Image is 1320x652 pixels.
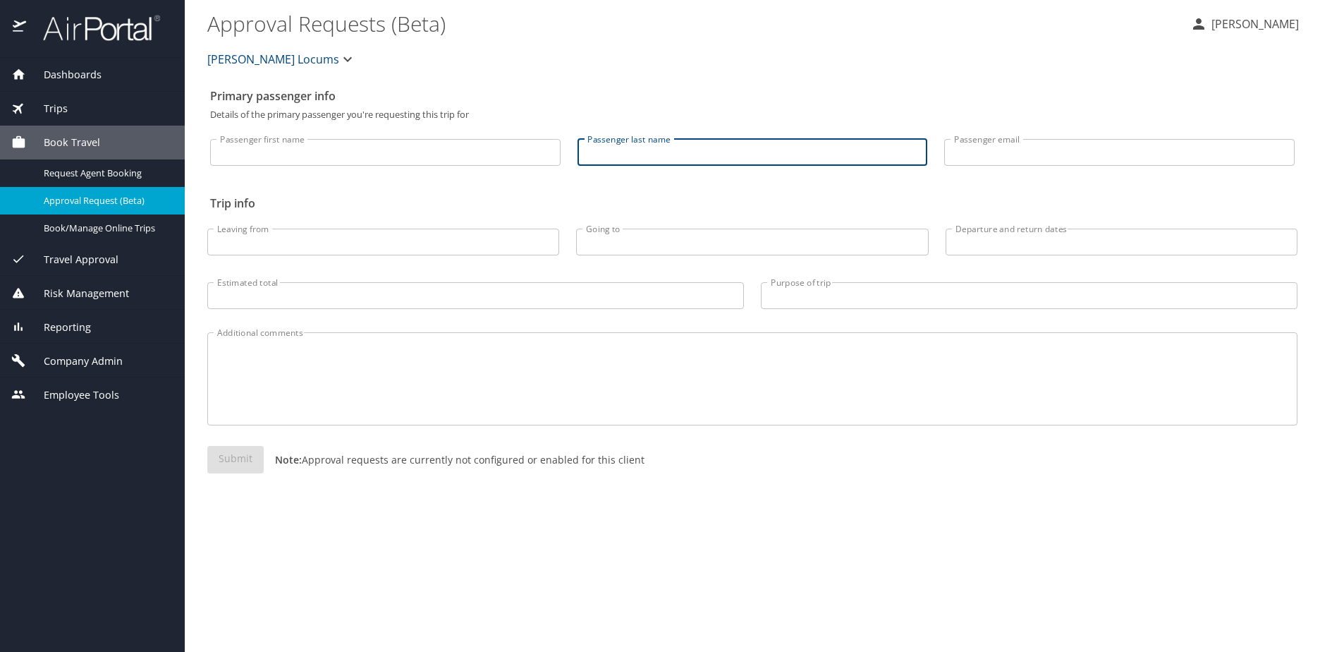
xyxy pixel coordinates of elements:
[207,49,339,69] span: [PERSON_NAME] Locums
[1185,11,1304,37] button: [PERSON_NAME]
[26,354,123,369] span: Company Admin
[26,387,119,403] span: Employee Tools
[26,320,91,335] span: Reporting
[44,222,168,235] span: Book/Manage Online Trips
[202,45,362,73] button: [PERSON_NAME] Locums
[210,110,1295,119] p: Details of the primary passenger you're requesting this trip for
[264,452,644,467] p: Approval requests are currently not configured or enabled for this client
[13,14,28,42] img: icon-airportal.png
[44,194,168,207] span: Approval Request (Beta)
[26,252,118,267] span: Travel Approval
[26,67,102,83] span: Dashboards
[210,85,1295,107] h2: Primary passenger info
[207,1,1179,45] h1: Approval Requests (Beta)
[26,135,100,150] span: Book Travel
[28,14,160,42] img: airportal-logo.png
[210,192,1295,215] h2: Trip info
[26,286,129,301] span: Risk Management
[44,167,168,180] span: Request Agent Booking
[1207,16,1299,32] p: [PERSON_NAME]
[275,453,302,466] strong: Note:
[26,101,68,116] span: Trips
